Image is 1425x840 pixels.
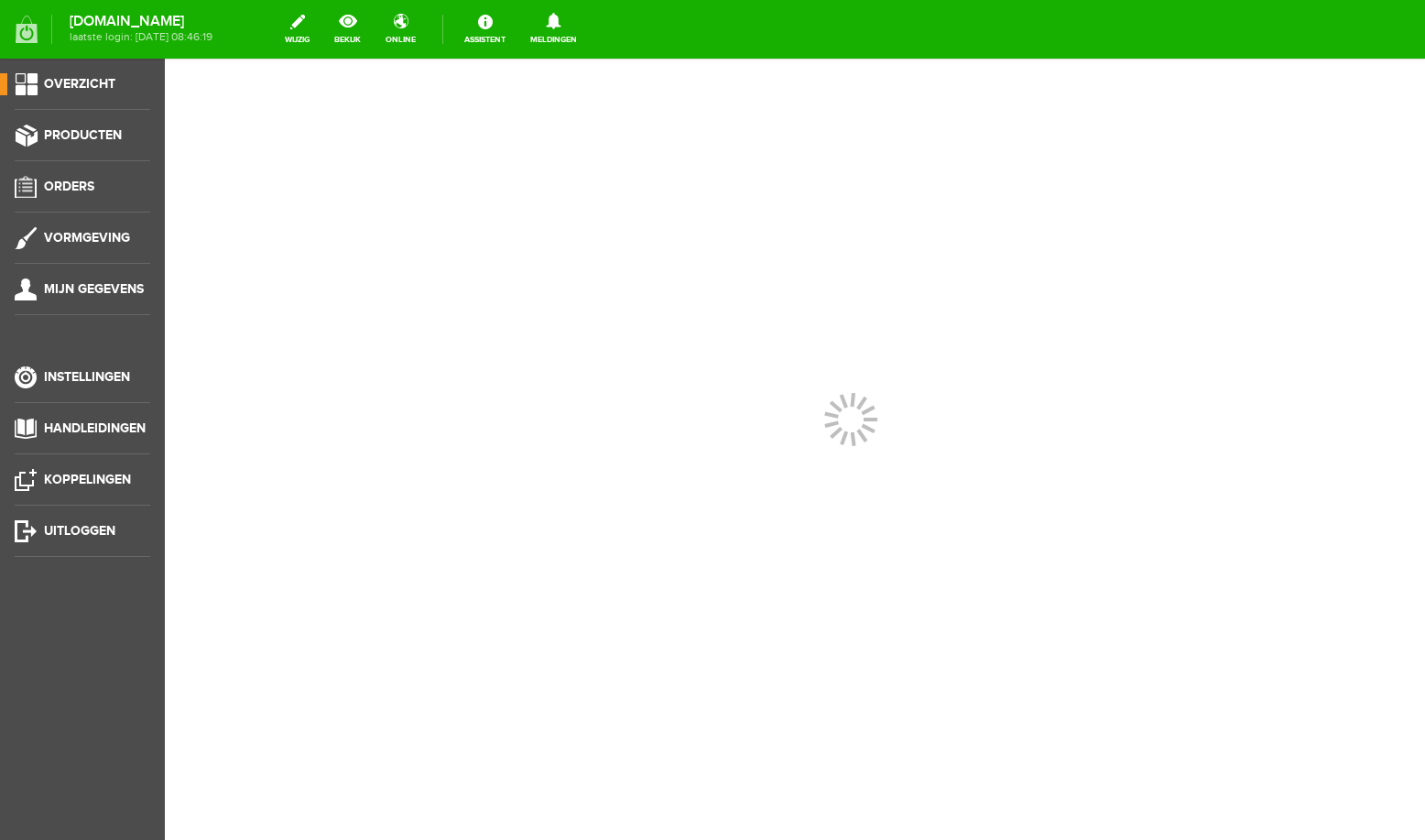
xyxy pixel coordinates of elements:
[70,16,212,27] strong: [DOMAIN_NAME]
[44,472,131,487] span: Koppelingen
[44,369,130,385] span: Instellingen
[44,127,122,143] span: Producten
[70,32,212,42] span: laatste login: [DATE] 08:46:19
[44,420,146,436] span: Handleidingen
[44,281,144,297] span: Mijn gegevens
[375,9,427,49] a: online
[519,9,588,49] a: Meldingen
[274,9,321,49] a: wijzig
[323,9,372,49] a: bekijk
[44,179,94,194] span: Orders
[44,230,130,245] span: Vormgeving
[453,9,517,49] a: Assistent
[44,76,115,92] span: Overzicht
[44,523,115,539] span: Uitloggen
